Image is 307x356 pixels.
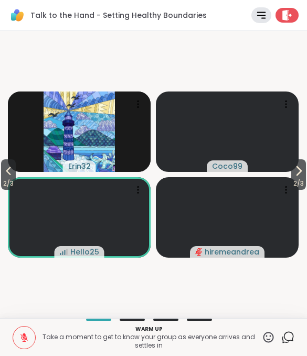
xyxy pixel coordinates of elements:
button: 2/3 [1,159,16,190]
p: Take a moment to get to know your group as everyone arrives and settles in [42,333,256,350]
span: audio-muted [195,248,203,256]
p: Warm up [42,325,256,333]
span: Erin32 [68,161,91,171]
img: ShareWell Logomark [8,6,26,24]
span: Hello25 [70,247,99,257]
span: hiremeandrea [205,247,259,257]
button: 2/3 [291,159,306,190]
span: 2 / 3 [291,177,306,190]
span: 2 / 3 [1,177,16,190]
span: Talk to the Hand - Setting Healthy Boundaries [30,10,207,21]
img: Erin32 [44,91,115,172]
span: Coco99 [212,161,242,171]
